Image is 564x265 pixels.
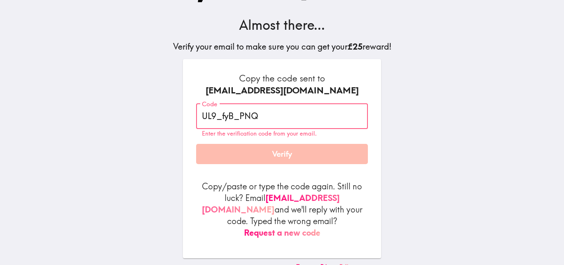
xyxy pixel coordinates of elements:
[196,72,368,97] h6: Copy the code sent to
[202,100,217,109] label: Code
[202,193,340,215] a: [EMAIL_ADDRESS][DOMAIN_NAME]
[244,227,320,239] button: Request a new code
[196,84,368,97] div: [EMAIL_ADDRESS][DOMAIN_NAME]
[173,16,391,34] h3: Almost there...
[196,181,368,239] p: Copy/paste or type the code again. Still no luck? Email and we'll reply with your code. Typed the...
[173,41,391,53] h5: Verify your email to make sure you can get your reward!
[196,144,368,165] button: Verify
[348,41,363,52] b: £25
[196,103,368,129] input: xxx_xxx_xxx
[202,130,362,137] p: Enter the verification code from your email.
